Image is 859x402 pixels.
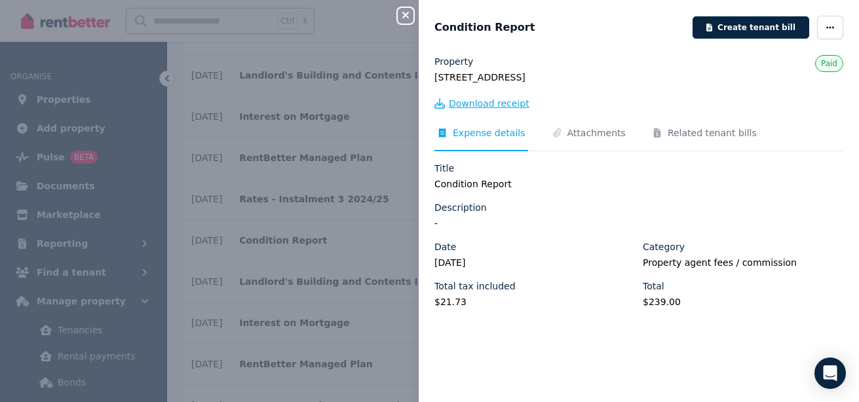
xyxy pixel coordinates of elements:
span: Paid [821,59,837,68]
div: Open Intercom Messenger [814,357,846,389]
nav: Tabs [434,126,843,151]
span: Expense details [453,126,525,139]
legend: $239.00 [643,295,843,308]
label: Title [434,162,454,175]
span: Attachments [567,126,626,139]
legend: $21.73 [434,295,635,308]
legend: [STREET_ADDRESS] [434,71,843,84]
legend: [DATE] [434,256,635,269]
legend: - [434,217,843,230]
label: Description [434,201,487,214]
span: Related tenant bills [668,126,757,139]
label: Category [643,240,685,253]
label: Property [434,55,473,68]
legend: Property agent fees / commission [643,256,843,269]
legend: Condition Report [434,177,843,191]
span: Condition Report [434,20,535,35]
span: Download receipt [449,97,529,110]
label: Date [434,240,456,253]
label: Total tax included [434,280,516,293]
button: Create tenant bill [693,16,809,39]
label: Total [643,280,664,293]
